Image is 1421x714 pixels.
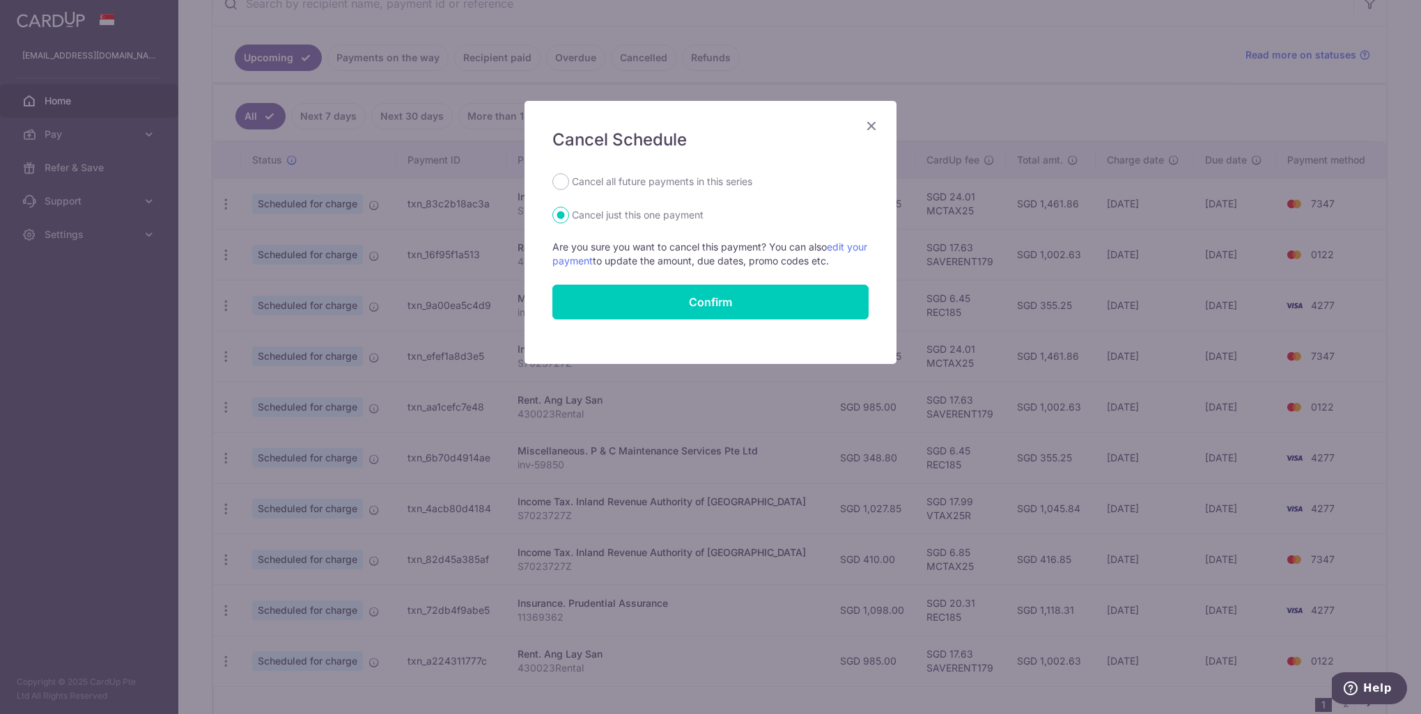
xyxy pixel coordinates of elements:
label: Cancel all future payments in this series [572,173,752,190]
iframe: Opens a widget where you can find more information [1332,672,1407,707]
button: Confirm [552,285,869,319]
button: Close [863,118,880,134]
h5: Cancel Schedule [552,129,869,151]
label: Cancel just this one payment [572,207,704,223]
p: Are you sure you want to cancel this payment? You can also to update the amount, due dates, promo... [552,240,869,268]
